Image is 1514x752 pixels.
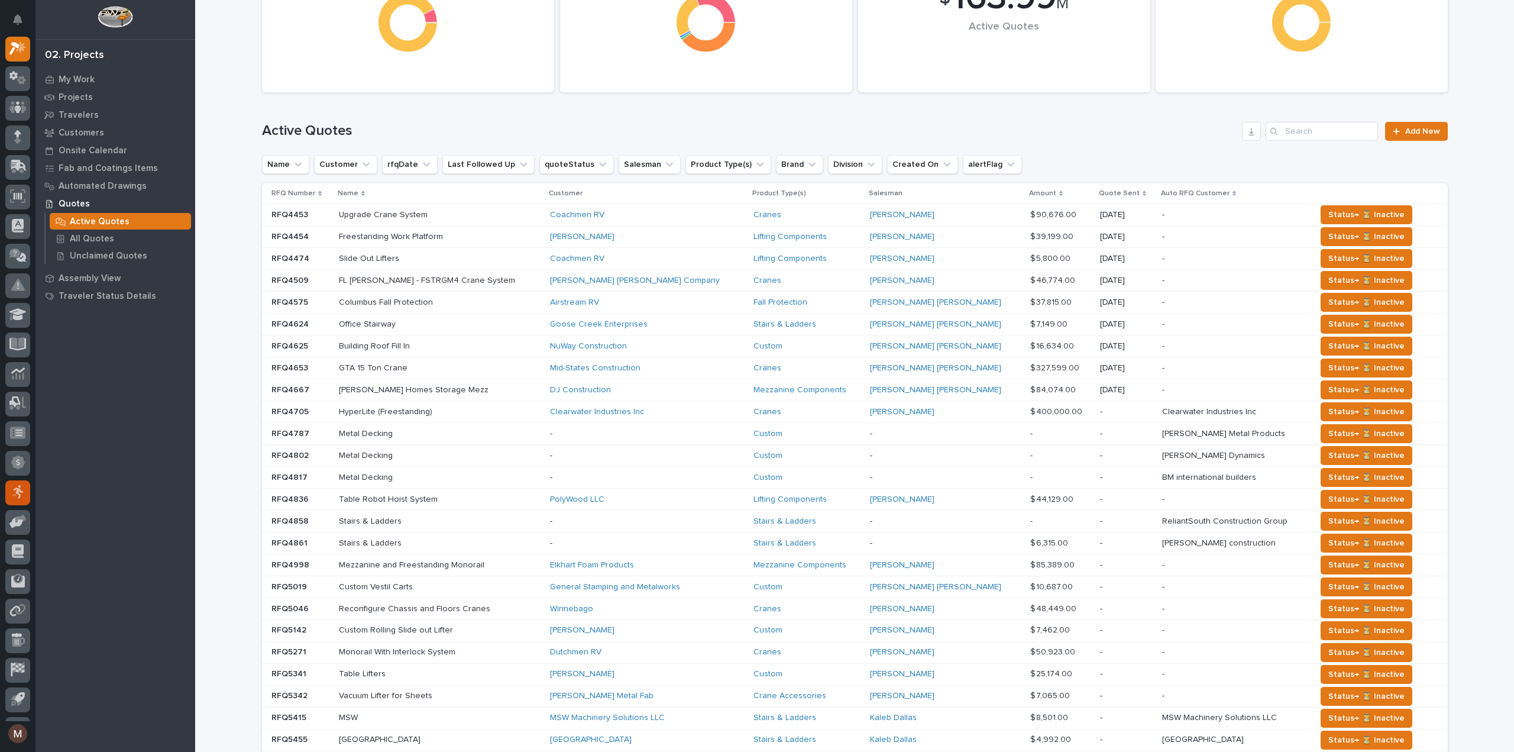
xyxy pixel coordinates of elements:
tr: RFQ5046RFQ5046 Reconfigure Chassis and Floors CranesReconfigure Chassis and Floors Cranes Winneba... [262,598,1448,619]
p: - [1100,517,1153,527]
span: Status→ ⏳ Inactive [1328,317,1405,331]
a: [PERSON_NAME] [870,604,934,614]
p: My Work [59,75,95,85]
span: Status→ ⏳ Inactive [1328,492,1405,506]
p: Metal Decking [339,427,395,439]
a: Custom [753,625,782,635]
p: RFQ4705 [271,405,311,417]
p: $ 44,129.00 [1030,492,1076,505]
a: Fall Protection [753,298,807,308]
a: Custom [753,451,782,461]
p: - [1100,582,1153,592]
tr: RFQ4453RFQ4453 Upgrade Crane SystemUpgrade Crane System Coachmen RV Cranes [PERSON_NAME] $ 90,676... [262,204,1448,226]
a: Clearwater Industries Inc [550,407,644,417]
p: - [550,429,745,439]
p: RFQ5415 [271,711,309,723]
p: - [1100,473,1153,483]
div: Notifications [15,14,30,33]
button: Status→ ⏳ Inactive [1321,205,1412,224]
button: alertFlag [963,155,1022,174]
a: Dutchmen RV [550,647,601,657]
button: quoteStatus [539,155,614,174]
p: [DATE] [1100,363,1153,373]
a: General Stamping and Metalworks [550,582,680,592]
a: Fab and Coatings Items [35,159,195,177]
a: [PERSON_NAME] [870,647,934,657]
span: Status→ ⏳ Inactive [1328,536,1405,550]
a: [PERSON_NAME] [870,495,934,505]
a: Lifting Components [753,254,827,264]
p: - [870,473,1021,483]
a: Goose Creek Enterprises [550,319,648,330]
p: - [1162,251,1167,264]
p: - [1100,495,1153,505]
a: Stairs & Ladders [753,319,816,330]
p: Onsite Calendar [59,146,127,156]
p: RFQ4817 [271,470,310,483]
a: [PERSON_NAME] [550,232,614,242]
p: RFQ4474 [271,251,312,264]
a: Custom [753,669,782,679]
p: RFQ4667 [271,383,312,395]
span: Status→ ⏳ Inactive [1328,580,1405,594]
a: [PERSON_NAME] [PERSON_NAME] [870,582,1001,592]
p: - [870,517,1021,527]
a: Cranes [753,276,781,286]
p: $ 50,923.00 [1030,645,1078,657]
p: RFQ4787 [271,427,312,439]
p: RFQ4802 [271,448,311,461]
p: RFQ5342 [271,689,310,701]
a: Crane Accessories [753,691,826,701]
a: Cranes [753,647,781,657]
p: [DATE] [1100,341,1153,351]
a: [PERSON_NAME] [PERSON_NAME] Company [550,276,720,286]
p: RFQ4453 [271,208,310,220]
a: Active Quotes [46,213,195,230]
p: $ 84,074.00 [1030,383,1078,395]
span: Status→ ⏳ Inactive [1328,273,1405,288]
p: BM international builders [1162,470,1259,483]
button: Status→ ⏳ Inactive [1321,293,1412,312]
a: Projects [35,88,195,106]
tr: RFQ4625RFQ4625 Building Roof Fill InBuilding Roof Fill In NuWay Construction Custom [PERSON_NAME]... [262,335,1448,357]
button: Status→ ⏳ Inactive [1321,380,1412,399]
p: $ 10,687.00 [1030,580,1075,592]
a: [PERSON_NAME] [870,625,934,635]
p: Building Roof Fill In [339,339,412,351]
span: Status→ ⏳ Inactive [1328,514,1405,528]
button: Name [262,155,309,174]
p: - [1162,230,1167,242]
a: Cranes [753,363,781,373]
p: - [1162,623,1167,635]
p: - [1100,647,1153,657]
p: Customers [59,128,104,138]
p: Freestanding Work Platform [339,230,445,242]
p: - [1030,427,1035,439]
a: [PERSON_NAME] [550,625,614,635]
button: Status→ ⏳ Inactive [1321,315,1412,334]
button: Status→ ⏳ Inactive [1321,534,1412,553]
p: - [1100,538,1153,548]
a: Add New [1385,122,1447,141]
p: RFQ4625 [271,339,310,351]
p: [PERSON_NAME] Metal Products [1162,427,1287,439]
p: [DATE] [1100,232,1153,242]
a: Stairs & Ladders [753,517,816,527]
button: Product Type(s) [685,155,771,174]
a: Custom [753,582,782,592]
tr: RFQ4454RFQ4454 Freestanding Work PlatformFreestanding Work Platform [PERSON_NAME] Lifting Compone... [262,226,1448,248]
p: - [1100,604,1153,614]
button: Status→ ⏳ Inactive [1321,402,1412,421]
p: - [870,538,1021,548]
span: Status→ ⏳ Inactive [1328,602,1405,616]
span: Status→ ⏳ Inactive [1328,295,1405,309]
p: RFQ5046 [271,602,311,614]
p: $ 39,199.00 [1030,230,1076,242]
p: $ 5,800.00 [1030,251,1073,264]
a: Cranes [753,210,781,220]
p: $ 327,599.00 [1030,361,1082,373]
p: - [1162,645,1167,657]
a: Onsite Calendar [35,141,195,159]
p: [PERSON_NAME] Homes Storage Mezz [339,383,491,395]
tr: RFQ4998RFQ4998 Mezzanine and Freestanding MonorailMezzanine and Freestanding Monorail Elkhart Foa... [262,554,1448,576]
